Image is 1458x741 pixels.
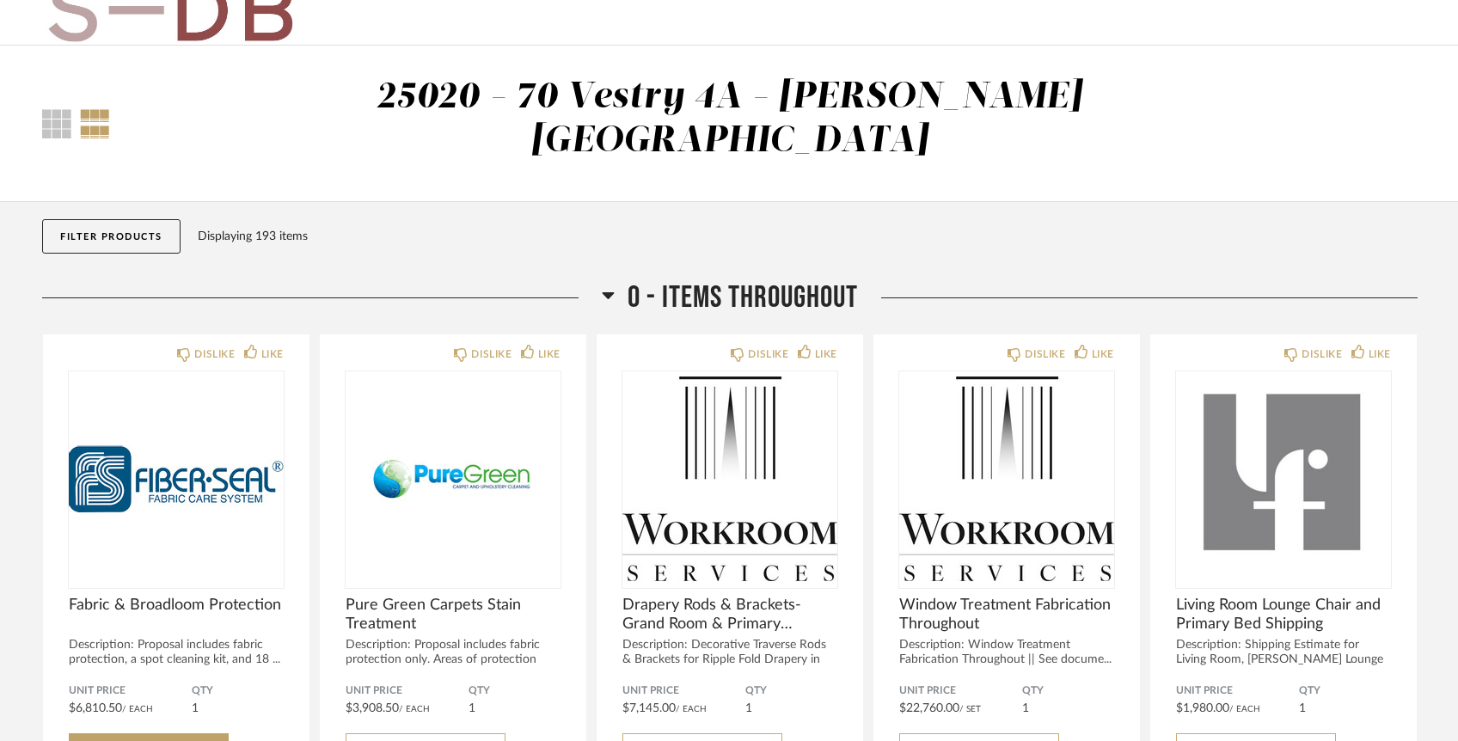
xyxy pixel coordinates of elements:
[899,702,959,714] span: $22,760.00
[377,79,1082,159] div: 25020 - 70 Vestry 4A - [PERSON_NAME][GEOGRAPHIC_DATA]
[198,227,1410,246] div: Displaying 193 items
[346,596,561,634] span: Pure Green Carpets Stain Treatment
[69,684,192,698] span: Unit Price
[1025,346,1065,363] div: DISLIKE
[815,346,837,363] div: LIKE
[1022,684,1114,698] span: QTY
[194,346,235,363] div: DISLIKE
[745,684,837,698] span: QTY
[622,638,837,682] div: Description: Decorative Traverse Rods & Brackets for Ripple Fold Drapery in Gra...
[628,279,858,316] span: 0 - Items Throughout
[1176,638,1391,682] div: Description: Shipping Estimate for Living Room, [PERSON_NAME] Lounge Chairs and Prim...
[622,684,745,698] span: Unit Price
[471,346,512,363] div: DISLIKE
[745,702,752,714] span: 1
[899,684,1022,698] span: Unit Price
[538,346,561,363] div: LIKE
[1176,371,1391,586] img: undefined
[346,371,561,586] img: undefined
[69,702,122,714] span: $6,810.50
[261,346,284,363] div: LIKE
[1299,684,1391,698] span: QTY
[899,596,1114,634] span: Window Treatment Fabrication Throughout
[69,638,284,667] div: Description: Proposal includes fabric protection, a spot cleaning kit, and 18 ...
[1092,346,1114,363] div: LIKE
[1022,702,1029,714] span: 1
[346,702,399,714] span: $3,908.50
[346,638,561,682] div: Description: Proposal includes fabric protection only. Areas of protection inc...
[1176,702,1229,714] span: $1,980.00
[1229,705,1260,713] span: / Each
[622,371,837,586] img: undefined
[1176,684,1299,698] span: Unit Price
[399,705,430,713] span: / Each
[469,702,475,714] span: 1
[346,684,469,698] span: Unit Price
[1299,702,1306,714] span: 1
[42,219,181,254] button: Filter Products
[748,346,788,363] div: DISLIKE
[192,684,284,698] span: QTY
[1302,346,1342,363] div: DISLIKE
[69,371,284,586] img: undefined
[469,684,561,698] span: QTY
[69,596,284,615] span: Fabric & Broadloom Protection
[1369,346,1391,363] div: LIKE
[622,596,837,634] span: Drapery Rods & Brackets- Grand Room & Primary Bedroom
[622,702,676,714] span: $7,145.00
[1176,596,1391,634] span: Living Room Lounge Chair and Primary Bed Shipping
[122,705,153,713] span: / Each
[192,702,199,714] span: 1
[899,638,1114,667] div: Description: Window Treatment Fabrication Throughout || See docume...
[899,371,1114,586] img: undefined
[676,705,707,713] span: / Each
[959,705,981,713] span: / Set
